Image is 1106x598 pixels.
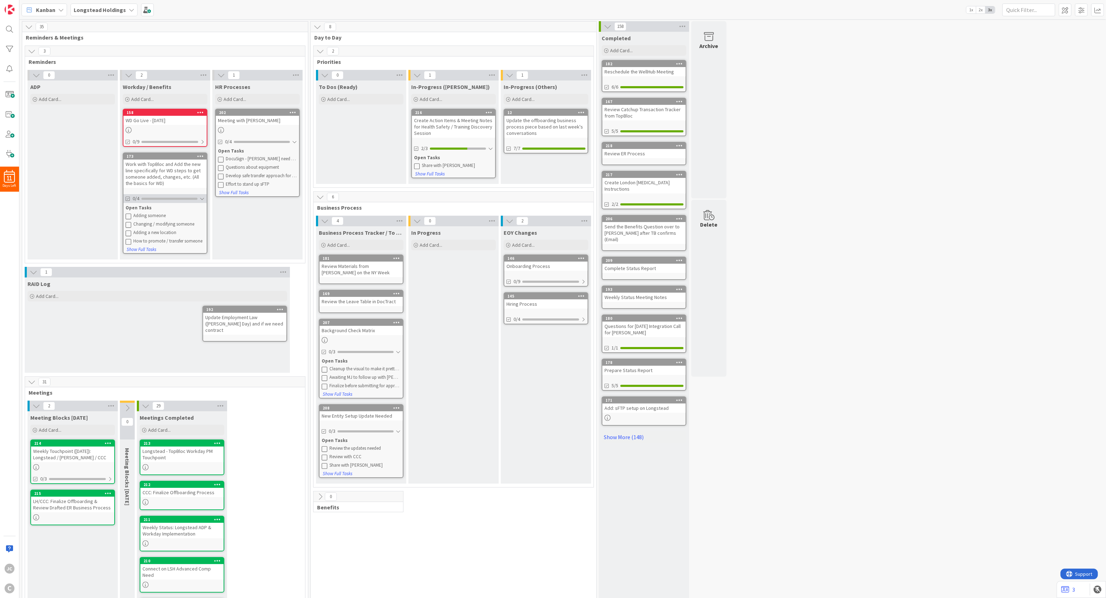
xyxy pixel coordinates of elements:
[123,83,171,90] span: Workday / Benefits
[36,23,48,31] span: 35
[219,110,299,115] div: 202
[36,293,59,299] span: Add Card...
[144,558,224,563] div: 210
[516,71,528,79] span: 1
[411,229,441,236] span: In Progress
[504,109,588,138] div: 12Update the offboarding business process piece based on last week's conversations
[314,34,588,41] span: Day to Day
[148,427,171,433] span: Add Card...
[504,293,588,299] div: 145
[322,390,353,398] button: Show Full Tasks
[606,360,686,365] div: 178
[131,96,154,102] span: Add Card...
[508,256,588,261] div: 146
[504,262,588,271] div: Onboarding Process
[323,291,403,296] div: 169
[5,584,14,593] div: C
[31,440,114,462] div: 214Weekly Touchpoint ([DATE]): Longstead / [PERSON_NAME] / CCC
[320,297,403,306] div: Review the Leave Table in DocTract
[513,278,520,285] span: 0/9
[606,172,686,177] div: 217
[203,313,286,335] div: Update Employment Law ([PERSON_NAME] Day) and if we need contract
[140,440,224,462] div: 213Longstead - TopBloc Workday PM Touchpoint
[133,213,205,219] div: Adding someone
[612,201,618,208] span: 2/2
[140,414,194,421] span: Meetings Completed
[228,71,240,79] span: 1
[322,437,401,444] div: Open Tasks
[976,6,985,13] span: 2x
[320,262,403,277] div: Review Materials from [PERSON_NAME] on the NY Week
[225,138,232,145] span: 0/4
[606,398,686,403] div: 171
[602,98,686,120] div: 167Review Catchup Transaction Tracker from TopBloc
[322,358,401,365] div: Open Tasks
[602,322,686,337] div: Questions for [DATE] Integration Call for [PERSON_NAME]
[31,490,114,497] div: 215
[140,523,224,538] div: Weekly Status: Longstead ADP & Workday Implementation
[140,564,224,580] div: Connect on LSH Advanced Comp Need
[26,34,299,41] span: Reminders & Meetings
[332,217,344,225] span: 4
[606,143,686,148] div: 218
[124,448,131,506] span: Meeting Blocks Tomorrow
[31,447,114,462] div: Weekly Touchpoint ([DATE]): Longstead / [PERSON_NAME] / CCC
[422,163,493,168] div: Share with [PERSON_NAME]
[28,280,50,287] span: RAID Log
[504,255,588,271] div: 146Onboarding Process
[133,230,205,235] div: Adding a new location
[602,397,686,403] div: 171
[602,286,686,302] div: 193Weekly Status Meeting Notes
[15,1,32,10] span: Support
[700,42,718,50] div: Archive
[602,315,686,322] div: 180
[602,264,686,273] div: Complete Status Report
[602,216,686,244] div: 206Send the Benefits Question over to [PERSON_NAME] after TB confirms (Email)
[602,143,686,158] div: 218Review ER Process
[602,403,686,413] div: Add: sFTP setup on Longstead
[324,23,336,31] span: 8
[319,229,403,236] span: Business Process Tracker / To Dos
[206,307,286,312] div: 192
[602,397,686,413] div: 171Add: sFTP setup on Longstead
[140,488,224,497] div: CCC: Finalize Offboarding Process
[606,216,686,221] div: 206
[320,255,403,262] div: 181
[606,316,686,321] div: 180
[602,431,686,443] a: Show More (148)
[224,96,246,102] span: Add Card...
[602,257,686,264] div: 209
[219,189,249,197] button: Show Full Tasks
[508,294,588,299] div: 145
[40,268,52,276] span: 1
[7,176,12,181] span: 11
[320,326,403,335] div: Background Check Matrix
[203,306,286,313] div: 192
[612,83,618,91] span: 6/6
[29,58,296,65] span: Reminders
[606,258,686,263] div: 209
[30,83,41,90] span: ADP
[504,293,588,309] div: 145Hiring Process
[127,154,207,159] div: 173
[412,109,495,116] div: 216
[323,256,403,261] div: 181
[123,109,207,125] div: 158WD Go Live - [DATE]
[140,440,224,447] div: 213
[602,149,686,158] div: Review ER Process
[606,61,686,66] div: 182
[43,402,55,410] span: 2
[133,221,205,227] div: Changing / modifying someone
[34,441,114,446] div: 214
[38,47,50,55] span: 3
[127,110,207,115] div: 158
[323,320,403,325] div: 207
[1061,585,1075,594] a: 3
[602,315,686,337] div: 180Questions for [DATE] Integration Call for [PERSON_NAME]
[320,405,403,411] div: 208
[606,99,686,104] div: 167
[226,173,297,179] div: Develop safe transfer approach for LH files; coordinate on permissions with [PERSON_NAME]
[144,482,224,487] div: 212
[320,319,403,326] div: 207
[133,195,139,202] span: 0/4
